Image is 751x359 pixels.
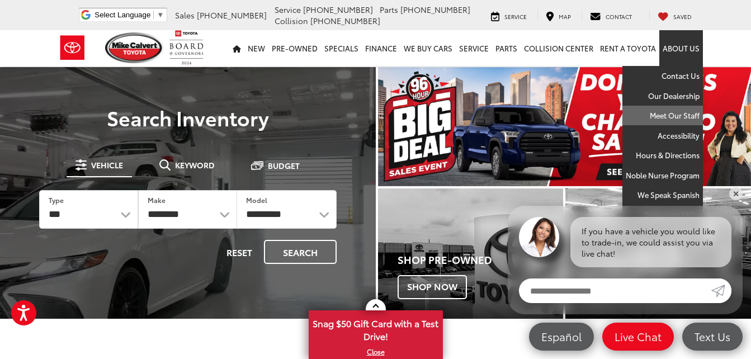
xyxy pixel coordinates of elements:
[622,145,703,166] a: Hours & Directions
[51,30,93,66] img: Toyota
[519,217,559,257] img: Agent profile photo
[622,66,703,86] a: Contact Us
[95,11,164,19] a: Select Language​
[105,32,164,63] img: Mike Calvert Toyota
[268,30,321,66] a: Pre-Owned
[264,240,337,264] button: Search
[565,188,751,318] div: Toyota
[689,329,736,343] span: Text Us
[673,12,692,21] span: Saved
[244,30,268,66] a: New
[229,30,244,66] a: Home
[175,161,215,169] span: Keyword
[197,10,267,21] span: [PHONE_NUMBER]
[622,166,703,186] a: Noble Nurse Program
[49,195,64,205] label: Type
[310,15,380,26] span: [PHONE_NUMBER]
[23,106,352,129] h3: Search Inventory
[380,4,398,15] span: Parts
[536,329,587,343] span: Español
[492,30,521,66] a: Parts
[400,30,456,66] a: WE BUY CARS
[400,4,470,15] span: [PHONE_NUMBER]
[398,254,564,266] h4: Shop Pre-Owned
[602,323,674,351] a: Live Chat
[246,195,267,205] label: Model
[378,188,564,318] a: Shop Pre-Owned Shop Now
[268,162,300,169] span: Budget
[398,275,467,299] span: Shop Now
[622,86,703,106] a: Our Dealership
[582,10,640,21] a: Contact
[521,30,597,66] a: Collision Center
[622,126,703,146] a: Accessibility
[565,188,751,318] a: Schedule Service Schedule Now
[597,30,659,66] a: Rent a Toyota
[519,278,711,303] input: Enter your message
[378,188,564,318] div: Toyota
[622,205,703,225] a: Dealership FAQs
[609,329,667,343] span: Live Chat
[153,11,154,19] span: ​
[456,30,492,66] a: Service
[95,11,150,19] span: Select Language
[362,30,400,66] a: Finance
[217,240,262,264] button: Reset
[175,10,195,21] span: Sales
[157,11,164,19] span: ▼
[537,10,579,21] a: Map
[659,30,703,66] a: About Us
[529,323,594,351] a: Español
[711,278,731,303] a: Submit
[606,12,632,21] span: Contact
[649,10,700,21] a: My Saved Vehicles
[321,30,362,66] a: Specials
[682,323,743,351] a: Text Us
[559,12,571,21] span: Map
[622,185,703,205] a: We Speak Spanish
[622,106,703,126] a: Meet Our Staff
[310,311,442,346] span: Snag $50 Gift Card with a Test Drive!
[483,10,535,21] a: Service
[504,12,527,21] span: Service
[303,4,373,15] span: [PHONE_NUMBER]
[91,161,123,169] span: Vehicle
[148,195,166,205] label: Make
[275,15,308,26] span: Collision
[570,217,731,267] div: If you have a vehicle you would like to trade-in, we could assist you via live chat!
[275,4,301,15] span: Service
